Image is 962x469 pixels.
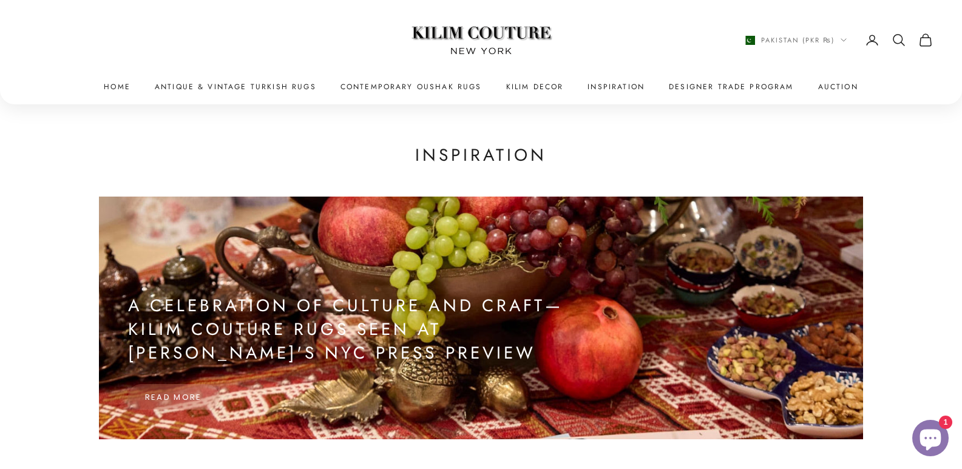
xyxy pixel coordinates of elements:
nav: Primary navigation [29,81,933,93]
a: Antique & Vintage Turkish Rugs [155,81,316,93]
a: Home [104,81,130,93]
button: Change country or currency [743,35,847,46]
a: A Celebration of Culture and Craft—Kilim Couture Rugs Seen at [PERSON_NAME]'s NYC Press Preview R... [99,197,864,439]
span: Pakistan (PKR ₨) [761,35,835,46]
summary: Kilim Decor [506,81,564,93]
button: Read more [128,384,219,410]
a: Designer Trade Program [669,81,794,93]
h2: A Celebration of Culture and Craft—Kilim Couture Rugs Seen at [PERSON_NAME]'s NYC Press Preview [128,294,594,365]
h1: Inspiration [415,143,547,167]
a: Auction [818,81,858,93]
nav: Secondary navigation [743,33,933,47]
a: Contemporary Oushak Rugs [340,81,482,93]
a: Inspiration [588,81,645,93]
inbox-online-store-chat: Shopify online store chat [909,420,952,459]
